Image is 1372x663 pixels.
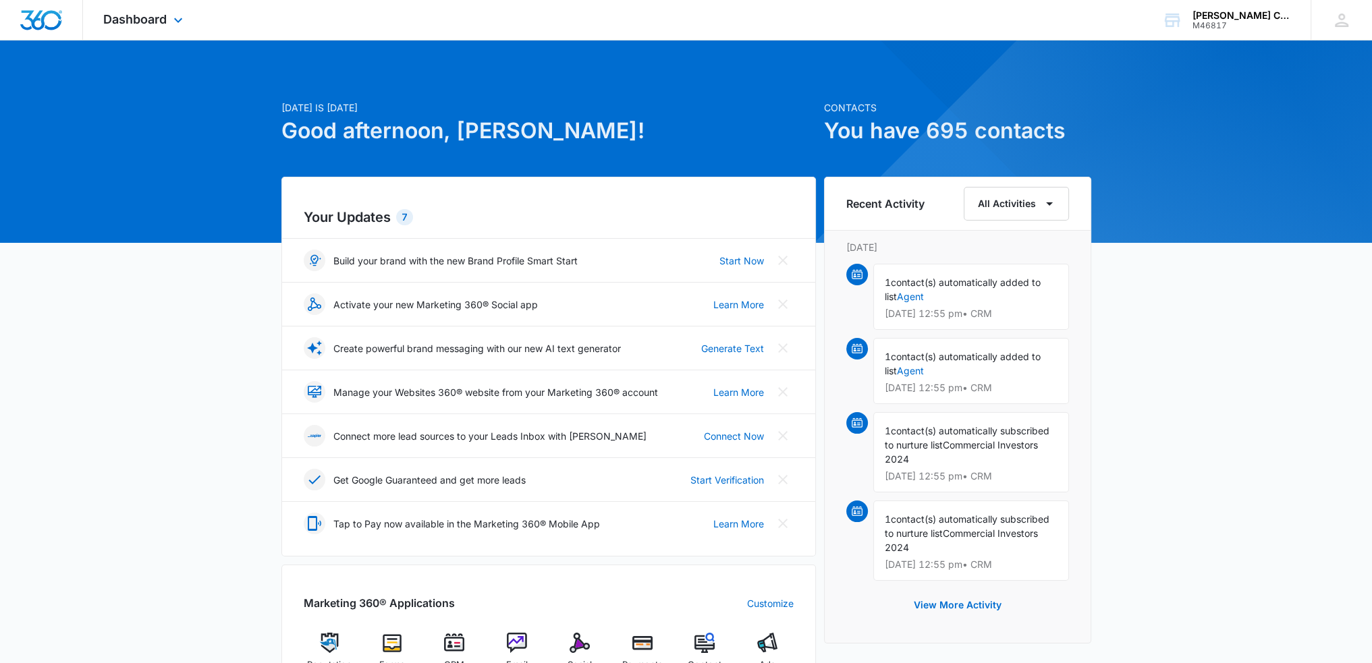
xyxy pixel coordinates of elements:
button: Close [772,469,794,490]
a: Start Now [719,254,764,268]
div: account name [1192,10,1291,21]
p: [DATE] 12:55 pm • CRM [885,383,1058,393]
span: contact(s) automatically added to list [885,351,1041,376]
p: [DATE] 12:55 pm • CRM [885,309,1058,318]
a: Agent [897,291,924,302]
a: Learn More [713,297,764,312]
button: Close [772,425,794,446]
button: All Activities [964,187,1069,221]
p: [DATE] [846,240,1069,254]
span: contact(s) automatically added to list [885,277,1041,302]
h2: Your Updates [304,207,794,227]
p: Contacts [824,100,1091,115]
div: 7 [396,209,413,225]
span: Commercial Investors 2024 [885,527,1038,553]
span: Dashboard [103,12,167,26]
span: contact(s) automatically subscribed to nurture list [885,425,1049,451]
a: Learn More [713,517,764,531]
div: account id [1192,21,1291,30]
button: Close [772,381,794,403]
button: Close [772,293,794,315]
p: Build your brand with the new Brand Profile Smart Start [333,254,578,268]
button: View More Activity [900,589,1015,621]
h1: Good afternoon, [PERSON_NAME]! [281,115,816,147]
p: Create powerful brand messaging with our new AI text generator [333,341,621,355]
span: 1 [885,425,891,436]
a: Learn More [713,385,764,399]
button: Close [772,250,794,271]
h6: Recent Activity [846,196,925,212]
h2: Marketing 360® Applications [304,595,455,611]
button: Close [772,513,794,534]
p: Connect more lead sources to your Leads Inbox with [PERSON_NAME] [333,429,647,443]
p: [DATE] is [DATE] [281,100,816,115]
a: Connect Now [704,429,764,443]
p: [DATE] 12:55 pm • CRM [885,471,1058,481]
p: Manage your Websites 360® website from your Marketing 360® account [333,385,658,399]
span: 1 [885,513,891,525]
a: Agent [897,365,924,376]
span: 1 [885,351,891,362]
h1: You have 695 contacts [824,115,1091,147]
span: Commercial Investors 2024 [885,439,1038,465]
span: contact(s) automatically subscribed to nurture list [885,513,1049,539]
p: Activate your new Marketing 360® Social app [333,297,538,312]
button: Close [772,337,794,359]
a: Start Verification [690,473,764,487]
p: [DATE] 12:55 pm • CRM [885,560,1058,569]
p: Tap to Pay now available in the Marketing 360® Mobile App [333,517,600,531]
a: Generate Text [701,341,764,355]
a: Customize [747,596,794,610]
span: 1 [885,277,891,288]
p: Get Google Guaranteed and get more leads [333,473,526,487]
